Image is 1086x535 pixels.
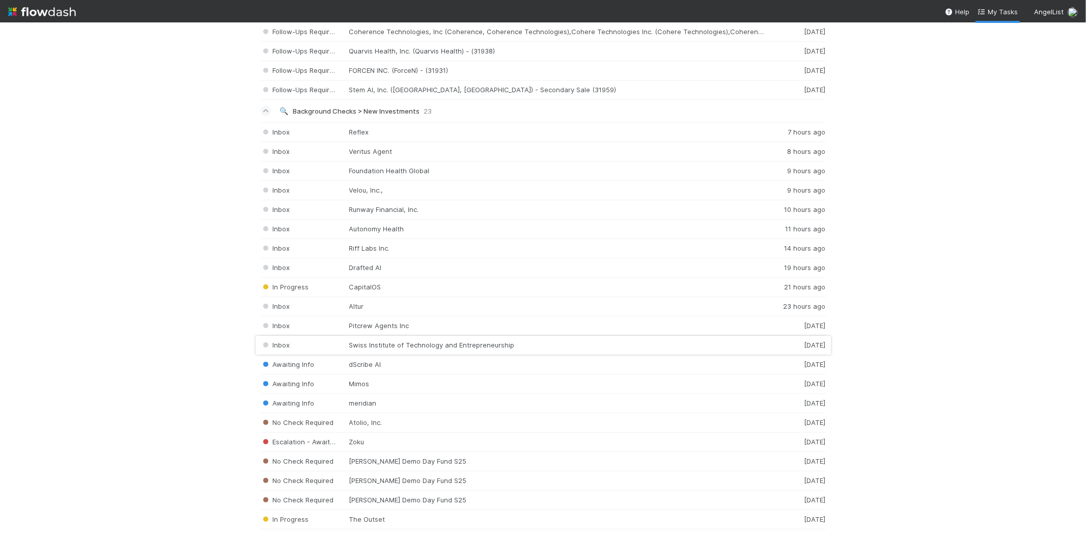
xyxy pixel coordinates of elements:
div: 8 hours ago [765,147,826,156]
span: Awaiting Info [261,380,315,388]
span: Follow-Ups Required [261,86,338,94]
div: FORCEN INC. (ForceN) - (31931) [349,66,765,75]
span: In Progress [261,283,309,291]
span: Background Checks > New Investments [293,107,420,115]
div: [DATE] [765,47,826,56]
span: Follow-Ups Required [261,66,338,74]
span: Awaiting Info [261,399,315,407]
div: 10 hours ago [765,205,826,214]
div: [PERSON_NAME] Demo Day Fund S25 [349,457,765,466]
div: Mimos [349,380,765,388]
span: Inbox [261,205,290,213]
div: CapitalOS [349,283,765,291]
span: My Tasks [978,8,1018,16]
div: [DATE] [765,418,826,427]
div: 19 hours ago [765,263,826,272]
div: Atolio, Inc. [349,418,765,427]
div: [DATE] [765,28,826,36]
div: Velou, Inc., [349,186,765,195]
span: No Check Required [261,476,334,485]
div: [DATE] [765,515,826,524]
div: Runway Financial, Inc. [349,205,765,214]
div: meridian [349,399,765,408]
span: Inbox [261,186,290,194]
span: Inbox [261,167,290,175]
div: Stem AI, Inc. ([GEOGRAPHIC_DATA], [GEOGRAPHIC_DATA]) - Secondary Sale (31959) [349,86,765,94]
div: 21 hours ago [765,283,826,291]
div: [DATE] [765,399,826,408]
span: Escalation - Awaiting Info [261,438,354,446]
img: avatar_5106bb14-94e9-4897-80de-6ae81081f36d.png [1068,7,1078,17]
div: [DATE] [765,86,826,94]
span: Inbox [261,263,290,272]
span: No Check Required [261,457,334,465]
img: logo-inverted-e16ddd16eac7371096b0.svg [8,3,76,20]
div: Drafted AI [349,263,765,272]
div: 11 hours ago [765,225,826,233]
span: 🔍 [280,108,288,115]
span: Follow-Ups Required [261,47,338,55]
div: Autonomy Health [349,225,765,233]
div: [DATE] [765,380,826,388]
span: Inbox [261,302,290,310]
span: Follow-Ups Required [261,28,338,36]
span: Inbox [261,225,290,233]
span: Inbox [261,147,290,155]
div: Reflex [349,128,765,137]
div: Coherence Technologies, Inc (Coherence, Coherence Technologies),Cohere Technologies Inc. (Cohere ... [349,28,765,36]
div: dScribe AI [349,360,765,369]
div: Foundation Health Global [349,167,765,175]
span: Inbox [261,322,290,330]
div: [DATE] [765,457,826,466]
div: The Outset [349,515,765,524]
span: Inbox [261,128,290,136]
span: No Check Required [261,418,334,426]
div: [PERSON_NAME] Demo Day Fund S25 [349,496,765,504]
span: No Check Required [261,496,334,504]
div: Quarvis Health, Inc. (Quarvis Health) - (31938) [349,47,765,56]
div: [DATE] [765,322,826,330]
div: Help [945,7,969,17]
div: [DATE] [765,66,826,75]
a: My Tasks [978,7,1018,17]
div: 9 hours ago [765,186,826,195]
div: Pitcrew Agents Inc [349,322,765,330]
span: 23 [424,107,432,115]
span: Awaiting Info [261,360,315,368]
div: Veritus Agent [349,147,765,156]
div: Riff Labs Inc. [349,244,765,253]
div: 23 hours ago [765,302,826,311]
span: In Progress [261,515,309,523]
div: 7 hours ago [765,128,826,137]
span: AngelList [1034,8,1064,16]
div: 9 hours ago [765,167,826,175]
div: [DATE] [765,438,826,446]
div: 14 hours ago [765,244,826,253]
div: [DATE] [765,476,826,485]
div: [DATE] [765,360,826,369]
div: Zoku [349,438,765,446]
div: [DATE] [765,496,826,504]
div: Altur [349,302,765,311]
span: Inbox [261,244,290,252]
div: [PERSON_NAME] Demo Day Fund S25 [349,476,765,485]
